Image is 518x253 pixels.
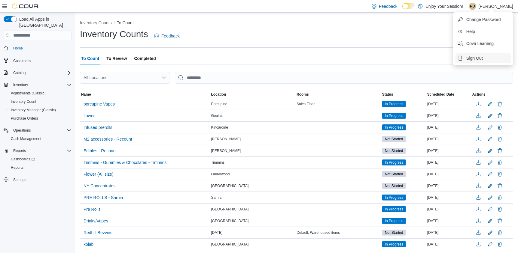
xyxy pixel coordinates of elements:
span: Location [211,92,226,97]
span: Drinks/Vapes [84,218,108,224]
span: To Review [106,52,127,64]
span: Edibles - Recount [84,148,117,154]
img: Cova [12,3,39,9]
span: In Progress [382,241,406,247]
span: Not Started [382,230,406,236]
span: [GEOGRAPHIC_DATA] [211,219,249,223]
button: Cash Management [6,135,74,143]
button: porcupine Vapes [81,100,117,109]
button: To Count [117,20,134,25]
button: Open list of options [162,75,166,80]
div: [DATE] [426,229,471,236]
span: Reports [11,165,23,170]
button: Edit count details [487,216,494,225]
span: NY Concentrates [84,183,115,189]
button: Reports [1,147,74,155]
span: Inventory Count [8,98,72,105]
span: Inventory Count [11,99,36,104]
a: Adjustments (Classic) [8,90,48,97]
button: Operations [1,126,74,135]
button: Edit count details [487,170,494,179]
span: Purchase Orders [8,115,72,122]
span: Not Started [382,171,406,177]
button: Delete [496,241,504,248]
span: Not Started [382,148,406,154]
span: Sign Out [466,55,483,61]
span: In Progress [382,124,406,130]
button: Inventory [1,81,74,89]
span: Dashboards [8,156,72,163]
button: Edit count details [487,111,494,120]
span: In Progress [382,206,406,212]
span: Not Started [382,136,406,142]
button: PRE ROLLS - Sarnia [81,193,126,202]
button: Inventory [11,81,30,88]
span: Pre Rolls [84,206,101,212]
button: Delete [496,194,504,201]
span: [DATE] [211,230,223,235]
button: Delete [496,217,504,225]
span: Goulais [211,113,224,118]
span: Flower (All size) [84,171,114,177]
button: flower [81,111,97,120]
a: Settings [11,176,29,183]
span: In Progress [385,218,403,224]
div: [DATE] [426,241,471,248]
span: Reports [11,147,72,154]
button: Reports [6,163,74,172]
button: Sign Out [456,53,511,63]
div: [DATE] [426,217,471,225]
button: Home [1,44,74,52]
button: Edibles - Recount [81,146,119,155]
button: Flower (All size) [81,170,116,179]
button: Delete [496,182,504,189]
span: In Progress [385,160,403,165]
span: M2 accessories - Recount [84,136,132,142]
span: Dashboards [11,157,35,162]
div: [DATE] [426,112,471,119]
span: Adjustments (Classic) [8,90,72,97]
input: This is a search bar. After typing your query, hit enter to filter the results lower in the page. [175,72,513,84]
button: Edit count details [487,228,494,237]
span: Sarnia [211,195,222,200]
a: Feedback [152,30,182,42]
span: Help [466,28,475,34]
a: Reports [8,164,26,171]
button: Purchase Orders [6,114,74,123]
button: Redhill Bevvies [81,228,115,237]
span: Feedback [161,33,180,39]
span: [GEOGRAPHIC_DATA] [211,207,249,212]
span: [PERSON_NAME] [211,148,241,153]
span: Rooms [297,92,309,97]
button: Customers [1,56,74,65]
button: Edit count details [487,205,494,214]
a: Inventory Manager (Classic) [8,106,58,114]
button: Inventory Manager (Classic) [6,106,74,114]
button: Edit count details [487,193,494,202]
span: Catalog [13,70,26,75]
span: Infused prerolls [84,124,112,130]
div: [DATE] [426,147,471,154]
button: Reports [11,147,28,154]
span: Scheduled Date [427,92,454,97]
span: In Progress [382,101,406,107]
span: Inventory Manager (Classic) [8,106,72,114]
button: NY Concentrates [81,181,118,190]
button: Status [381,91,426,98]
button: Rooms [295,91,381,98]
span: Purchase Orders [11,116,38,121]
nav: An example of EuiBreadcrumbs [80,20,513,27]
button: Cova Learning [456,39,511,48]
button: Help [456,27,511,36]
input: Dark Mode [402,3,415,9]
button: Timmins - Gummies & Chocolates - Timmins [81,158,169,167]
button: Change Password [456,15,511,24]
span: In Progress [382,195,406,201]
span: PRE ROLLS - Sarnia [84,195,123,201]
span: kolab [84,241,93,247]
div: Peter Desjardins [469,3,476,10]
span: In Progress [385,113,403,118]
span: Catalog [11,69,72,76]
span: In Progress [385,125,403,130]
button: Name [80,91,210,98]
